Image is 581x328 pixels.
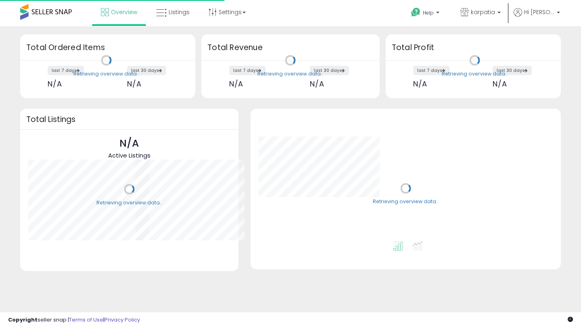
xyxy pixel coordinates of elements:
[411,7,421,17] i: Get Help
[169,8,190,16] span: Listings
[104,316,140,324] a: Privacy Policy
[73,70,139,78] div: Retrieving overview data..
[69,316,103,324] a: Terms of Use
[257,70,323,78] div: Retrieving overview data..
[514,8,560,26] a: Hi [PERSON_NAME]
[423,9,434,16] span: Help
[524,8,554,16] span: Hi [PERSON_NAME]
[471,8,495,16] span: karpatia
[405,1,447,26] a: Help
[442,70,508,78] div: Retrieving overview data..
[96,199,162,206] div: Retrieving overview data..
[111,8,137,16] span: Overview
[8,316,140,324] div: seller snap | |
[8,316,38,324] strong: Copyright
[373,198,439,206] div: Retrieving overview data..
